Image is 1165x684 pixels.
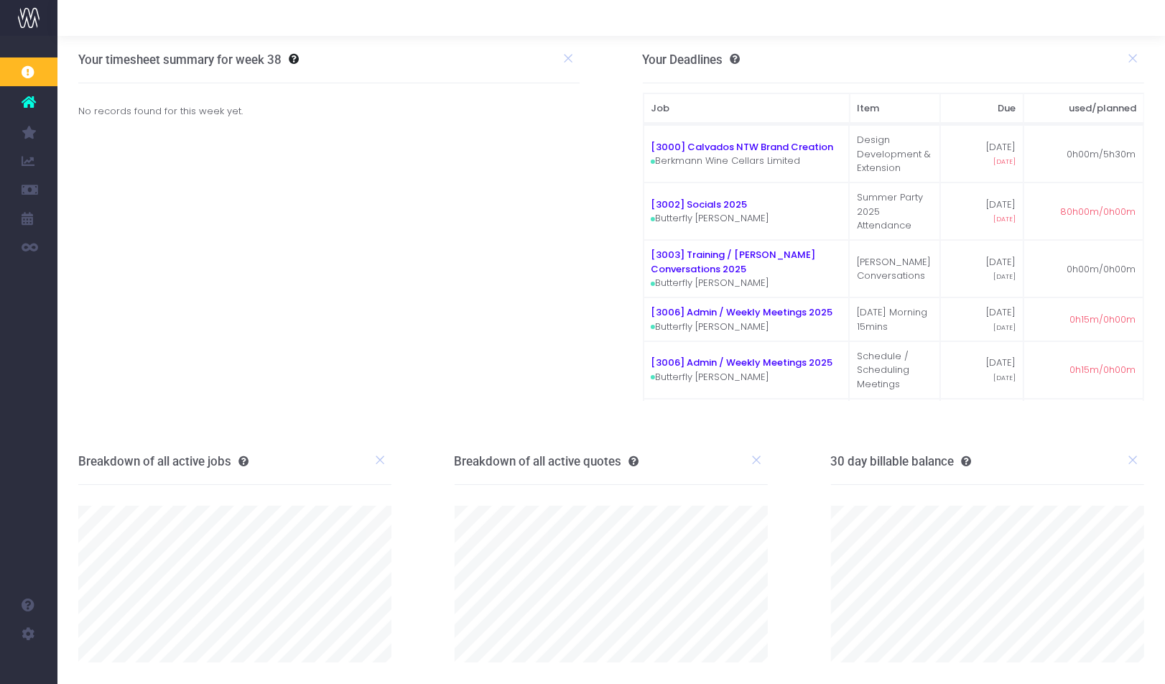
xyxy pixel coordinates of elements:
[849,182,939,240] td: Summer Party 2025 Attendance
[1067,262,1136,277] span: 0h00m/0h00m
[644,240,850,297] td: Butterfly [PERSON_NAME]
[940,240,1024,297] td: [DATE]
[651,305,832,319] a: [3006] Admin / Weekly Meetings 2025
[643,52,741,67] h3: Your Deadlines
[831,454,972,468] h3: 30 day billable balance
[940,93,1024,124] th: Due: activate to sort column ascending
[1070,363,1136,377] span: 0h15m/0h00m
[849,399,939,443] td: Revs / Finance Admin
[940,182,1024,240] td: [DATE]
[849,297,939,341] td: [DATE] Morning 15mins
[18,655,40,677] img: images/default_profile_image.png
[940,341,1024,399] td: [DATE]
[850,93,940,124] th: Item: activate to sort column ascending
[78,454,249,468] h3: Breakdown of all active jobs
[651,356,832,369] a: [3006] Admin / Weekly Meetings 2025
[993,373,1016,383] span: [DATE]
[1061,205,1136,219] span: 80h00m/0h00m
[993,157,1016,167] span: [DATE]
[644,297,850,341] td: Butterfly [PERSON_NAME]
[849,240,939,297] td: [PERSON_NAME] Conversations
[993,214,1016,224] span: [DATE]
[993,272,1016,282] span: [DATE]
[849,125,939,182] td: Design Development & Extension
[455,454,639,468] h3: Breakdown of all active quotes
[644,182,850,240] td: Butterfly [PERSON_NAME]
[644,341,850,399] td: Butterfly [PERSON_NAME]
[644,93,850,124] th: Job: activate to sort column ascending
[1024,93,1143,124] th: used/planned: activate to sort column ascending
[78,52,282,67] h3: Your timesheet summary for week 38
[940,125,1024,182] td: [DATE]
[849,341,939,399] td: Schedule / Scheduling Meetings
[68,104,591,119] div: No records found for this week yet.
[651,248,815,276] a: [3003] Training / [PERSON_NAME] Conversations 2025
[644,125,850,182] td: Berkmann Wine Cellars Limited
[940,297,1024,341] td: [DATE]
[1070,313,1136,327] span: 0h15m/0h00m
[644,399,850,443] td: Butterfly [PERSON_NAME]
[940,399,1024,443] td: [DATE]
[651,140,833,154] a: [3000] Calvados NTW Brand Creation
[993,323,1016,333] span: [DATE]
[1067,147,1136,162] span: 0h00m/5h30m
[651,198,747,211] a: [3002] Socials 2025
